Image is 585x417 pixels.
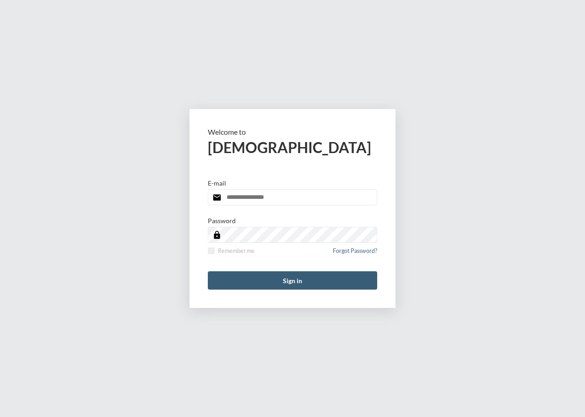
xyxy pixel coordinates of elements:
[208,247,255,254] label: Remember me
[208,138,377,156] h2: [DEMOGRAPHIC_DATA]
[208,127,377,136] p: Welcome to
[208,271,377,290] button: Sign in
[208,179,226,187] p: E-mail
[208,217,236,225] p: Password
[333,247,377,260] a: Forgot Password?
